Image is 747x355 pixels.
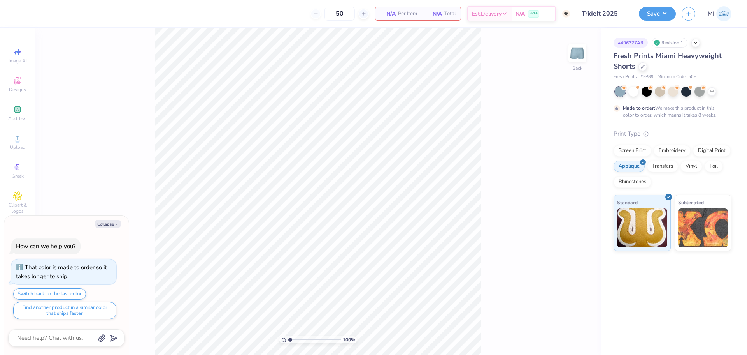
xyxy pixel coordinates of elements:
[705,161,723,172] div: Foil
[614,74,637,80] span: Fresh Prints
[680,161,702,172] div: Vinyl
[426,10,442,18] span: N/A
[614,161,645,172] div: Applique
[572,65,582,72] div: Back
[12,173,24,179] span: Greek
[614,38,648,48] div: # 496327AR
[398,10,417,18] span: Per Item
[614,176,651,188] div: Rhinestones
[16,263,107,280] div: That color is made to order so it takes longer to ship.
[380,10,396,18] span: N/A
[9,87,26,93] span: Designs
[708,6,731,21] a: MI
[678,198,704,207] span: Sublimated
[13,288,86,300] button: Switch back to the last color
[576,6,633,21] input: Untitled Design
[324,7,355,21] input: – –
[658,74,696,80] span: Minimum Order: 50 +
[614,145,651,157] div: Screen Print
[678,208,728,247] img: Sublimated
[654,145,691,157] div: Embroidery
[13,302,116,319] button: Find another product in a similar color that ships faster
[95,220,121,228] button: Collapse
[530,11,538,16] span: FREE
[8,115,27,122] span: Add Text
[4,202,31,214] span: Clipart & logos
[472,10,502,18] span: Est. Delivery
[647,161,678,172] div: Transfers
[652,38,687,48] div: Revision 1
[614,51,722,71] span: Fresh Prints Miami Heavyweight Shorts
[623,105,655,111] strong: Made to order:
[614,129,731,138] div: Print Type
[639,7,676,21] button: Save
[623,104,719,118] div: We make this product in this color to order, which means it takes 8 weeks.
[617,198,638,207] span: Standard
[444,10,456,18] span: Total
[716,6,731,21] img: Ma. Isabella Adad
[693,145,731,157] div: Digital Print
[343,336,355,343] span: 100 %
[617,208,667,247] img: Standard
[9,58,27,64] span: Image AI
[570,45,585,61] img: Back
[708,9,714,18] span: MI
[10,144,25,150] span: Upload
[640,74,654,80] span: # FP89
[516,10,525,18] span: N/A
[16,242,76,250] div: How can we help you?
